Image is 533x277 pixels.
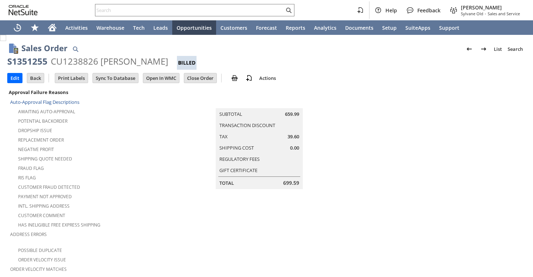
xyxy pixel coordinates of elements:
a: Analytics [310,20,341,35]
a: Awaiting Auto-Approval [18,109,75,115]
svg: Search [284,6,293,15]
img: Quick Find [71,45,80,53]
a: Total [219,180,234,186]
a: Actions [256,75,279,81]
span: Activities [65,24,88,31]
span: [PERSON_NAME] [461,4,520,11]
a: Search [505,43,526,55]
a: Fraud Flag [18,165,44,171]
div: Approval Failure Reasons [7,87,172,97]
div: Billed [177,56,197,70]
img: Previous [465,45,474,53]
span: Feedback [417,7,441,14]
a: Customer Comment [18,212,65,219]
span: Reports [286,24,305,31]
span: 39.60 [288,133,299,140]
input: Close Order [184,73,216,83]
span: Sylvane Old [461,11,483,16]
span: Tech [133,24,145,31]
input: Sync To Database [93,73,138,83]
a: List [491,43,505,55]
span: 659.99 [285,111,299,118]
input: Search [95,6,284,15]
a: Recent Records [9,20,26,35]
svg: Home [48,23,57,32]
a: Forecast [252,20,281,35]
a: Tax [219,133,228,140]
a: Home [44,20,61,35]
a: Order Velocity Issue [18,257,66,263]
img: print.svg [230,74,239,82]
span: 0.00 [290,144,299,151]
span: Help [385,7,397,14]
a: Has Ineligible Free Express Shipping [18,222,100,228]
a: Subtotal [219,111,242,117]
a: Intl. Shipping Address [18,203,70,209]
div: Shortcuts [26,20,44,35]
a: Shipping Quote Needed [18,156,72,162]
a: Replacement Order [18,137,64,143]
a: Reports [281,20,310,35]
a: Transaction Discount [219,122,275,129]
span: Setup [382,24,397,31]
a: Negative Profit [18,146,54,152]
a: Address Errors [10,231,47,237]
img: Next [479,45,488,53]
svg: Recent Records [13,23,22,32]
a: Gift Certificate [219,167,257,174]
a: Activities [61,20,92,35]
input: Back [27,73,44,83]
a: Potential Backorder [18,118,67,124]
input: Edit [8,73,22,83]
span: SuiteApps [405,24,430,31]
caption: Summary [216,97,303,108]
a: Setup [378,20,401,35]
a: RIS flag [18,175,36,181]
a: Auto-Approval Flag Descriptions [10,99,79,105]
span: Leads [153,24,168,31]
a: SuiteApps [401,20,435,35]
a: Documents [341,20,378,35]
a: Leads [149,20,172,35]
a: Opportunities [172,20,216,35]
span: Warehouse [96,24,124,31]
a: Order Velocity Matches [10,266,67,272]
span: 699.59 [283,179,299,187]
span: Opportunities [177,24,212,31]
a: Support [435,20,464,35]
a: Dropship Issue [18,127,52,134]
svg: logo [9,5,38,15]
svg: Shortcuts [30,23,39,32]
a: Customer Fraud Detected [18,184,80,190]
div: CU1238826 [PERSON_NAME] [51,56,168,67]
input: Print Labels [55,73,88,83]
a: Regulatory Fees [219,156,260,162]
img: add-record.svg [245,74,253,82]
span: Forecast [256,24,277,31]
a: Tech [129,20,149,35]
a: Customers [216,20,252,35]
span: - [485,11,486,16]
span: Analytics [314,24,336,31]
a: Shipping Cost [219,144,254,151]
span: Sales and Service [488,11,520,16]
span: Support [439,24,459,31]
input: Open In WMC [143,73,179,83]
a: Payment not approved [18,194,72,200]
a: Warehouse [92,20,129,35]
span: Customers [220,24,247,31]
div: S1351255 [7,56,47,67]
h1: Sales Order [21,42,67,54]
span: Documents [345,24,373,31]
a: Possible Duplicate [18,247,62,253]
